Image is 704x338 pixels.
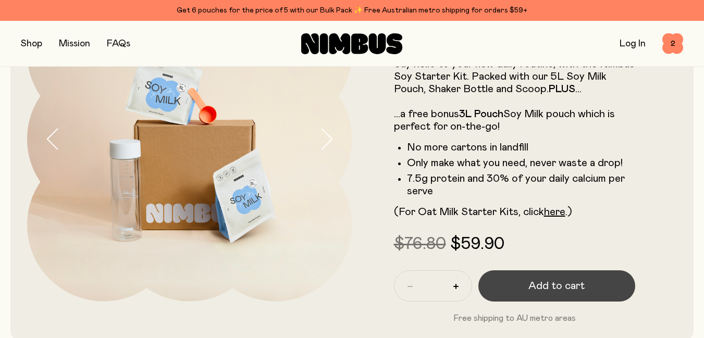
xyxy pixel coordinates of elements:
strong: 3L [459,109,472,119]
li: 7.5g protein and 30% of your daily calcium per serve [407,172,636,197]
span: $59.90 [450,236,504,253]
a: here [544,207,565,217]
li: No more cartons in landfill [407,141,636,154]
strong: PLUS [549,84,575,94]
strong: Pouch [474,109,503,119]
button: Add to cart [478,270,636,302]
span: Add to cart [528,279,585,293]
button: 2 [662,33,683,54]
a: Mission [59,39,90,48]
span: .) [565,207,572,217]
span: $76.80 [394,236,446,253]
p: Say hello to your new daily routine, with the Nimbus Soy Starter Kit. Packed with our 5L Soy Milk... [394,58,636,133]
div: Get 6 pouches for the price of 5 with our Bulk Pack ✨ Free Australian metro shipping for orders $59+ [21,4,683,17]
a: FAQs [107,39,130,48]
li: Only make what you need, never waste a drop! [407,157,636,169]
a: Log In [620,39,646,48]
p: Free shipping to AU metro areas [394,312,636,324]
span: (For Oat Milk Starter Kits, click [394,207,544,217]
